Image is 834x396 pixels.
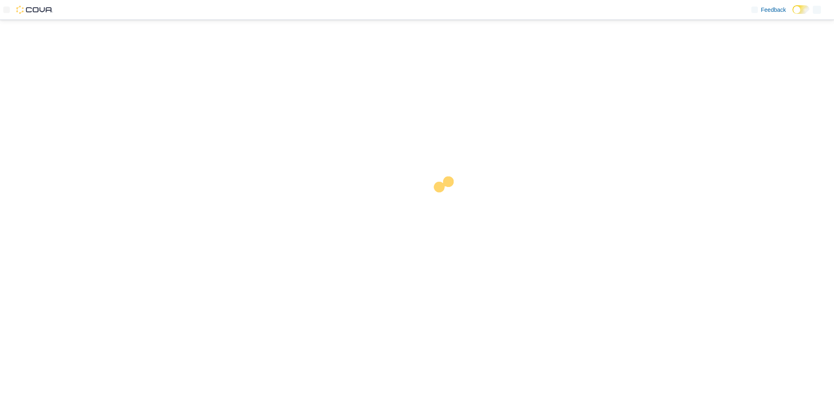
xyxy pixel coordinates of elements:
img: Cova [16,6,53,14]
span: Feedback [761,6,786,14]
input: Dark Mode [792,5,810,14]
img: cova-loader [417,170,478,231]
a: Feedback [748,2,789,18]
